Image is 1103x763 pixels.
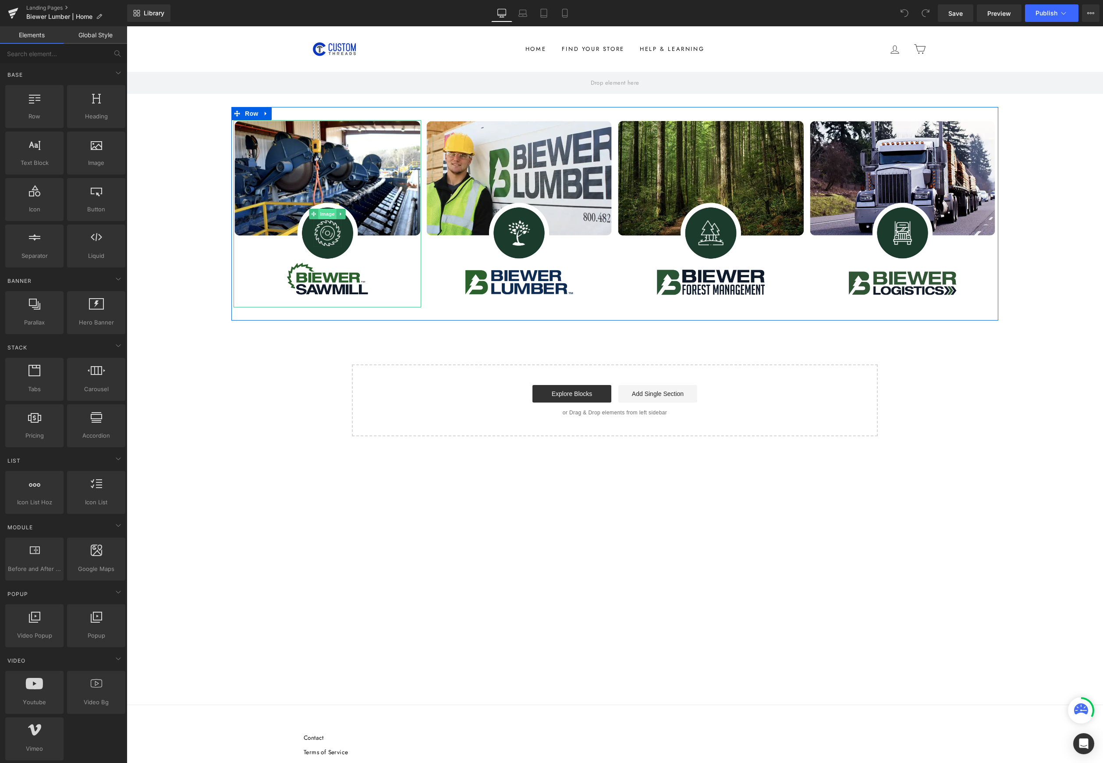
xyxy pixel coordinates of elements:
[492,359,571,376] a: Add Single Section
[116,81,134,94] span: Row
[533,4,554,22] a: Tablet
[7,277,32,285] span: Banner
[392,15,426,31] a: Home
[8,744,61,753] span: Vimeo
[70,698,123,707] span: Video Bg
[1025,4,1078,22] button: Publish
[8,112,61,121] span: Row
[977,4,1021,22] a: Preview
[70,318,123,327] span: Hero Banner
[507,15,584,31] a: Help & Learning
[8,631,61,640] span: Video Popup
[7,71,24,79] span: Base
[7,456,21,465] span: List
[8,158,61,168] span: Text Block
[406,359,485,376] a: Explore Blocks
[1082,4,1099,22] button: More
[8,431,61,440] span: Pricing
[948,9,963,18] span: Save
[8,205,61,214] span: Icon
[8,498,61,507] span: Icon List Hoz
[177,13,238,32] img: Custom Threads
[70,112,123,121] span: Heading
[70,431,123,440] span: Accordion
[8,318,61,327] span: Parallax
[70,205,123,214] span: Button
[1073,733,1094,754] div: Open Intercom Messenger
[429,15,504,31] a: Find Your Store
[7,590,29,598] span: Popup
[144,9,164,17] span: Library
[26,4,127,11] a: Landing Pages
[554,4,575,22] a: Mobile
[177,705,197,718] a: Contact
[7,523,34,531] span: Module
[177,734,215,747] a: Privacy Policy
[917,4,934,22] button: Redo
[8,698,61,707] span: Youtube
[177,720,221,733] a: Terms of Service
[491,4,512,22] a: Desktop
[8,385,61,394] span: Tabs
[512,4,533,22] a: Laptop
[26,13,92,20] span: Biewer Lumber | Home
[392,15,584,31] ul: Primary
[134,81,145,94] a: Expand / Collapse
[70,631,123,640] span: Popup
[8,251,61,260] span: Separator
[70,564,123,574] span: Google Maps
[70,385,123,394] span: Carousel
[7,343,28,352] span: Stack
[1036,10,1057,17] span: Publish
[7,656,26,665] span: Video
[127,4,170,22] a: New Library
[64,26,127,44] a: Global Style
[70,158,123,168] span: Image
[210,182,219,193] a: Expand / Collapse
[70,251,123,260] span: Liquid
[8,564,61,574] span: Before and After Images
[192,182,210,193] span: Image
[239,383,737,389] p: or Drag & Drop elements from left sidebar
[70,498,123,507] span: Icon List
[896,4,913,22] button: Undo
[987,9,1011,18] span: Preview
